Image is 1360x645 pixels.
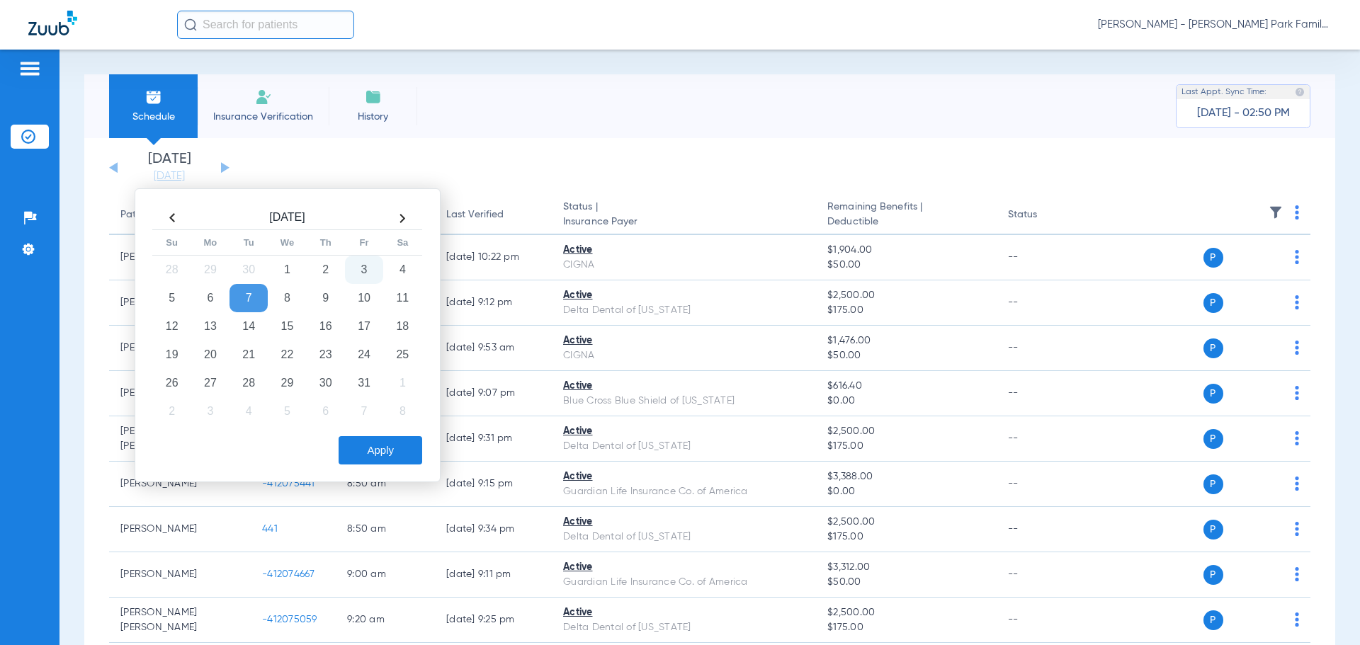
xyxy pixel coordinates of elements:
[563,379,805,394] div: Active
[827,258,985,273] span: $50.00
[997,195,1092,235] th: Status
[1181,85,1266,99] span: Last Appt. Sync Time:
[827,424,985,439] span: $2,500.00
[109,598,251,643] td: [PERSON_NAME] [PERSON_NAME]
[435,552,552,598] td: [DATE] 9:11 PM
[127,152,212,183] li: [DATE]
[997,280,1092,326] td: --
[1098,18,1332,32] span: [PERSON_NAME] - [PERSON_NAME] Park Family Dentistry
[127,169,212,183] a: [DATE]
[1295,205,1299,219] img: group-dot-blue.svg
[997,507,1092,552] td: --
[827,575,985,590] span: $50.00
[563,258,805,273] div: CIGNA
[1295,522,1299,536] img: group-dot-blue.svg
[28,11,77,35] img: Zuub Logo
[18,60,41,77] img: hamburger-icon
[109,507,251,552] td: [PERSON_NAME]
[997,235,1092,280] td: --
[120,207,239,222] div: Patient Name
[109,552,251,598] td: [PERSON_NAME]
[339,436,422,464] button: Apply
[184,18,197,31] img: Search Icon
[1295,431,1299,445] img: group-dot-blue.svg
[827,530,985,544] span: $175.00
[262,479,315,489] span: -412075441
[1203,384,1223,404] span: P
[827,560,985,575] span: $3,312.00
[1203,429,1223,449] span: P
[827,348,985,363] span: $50.00
[827,439,985,454] span: $175.00
[1295,386,1299,400] img: group-dot-blue.svg
[1203,565,1223,585] span: P
[1203,520,1223,540] span: P
[1203,338,1223,358] span: P
[997,552,1092,598] td: --
[563,333,805,348] div: Active
[563,348,805,363] div: CIGNA
[563,288,805,303] div: Active
[435,326,552,371] td: [DATE] 9:53 AM
[827,288,985,303] span: $2,500.00
[827,469,985,484] span: $3,388.00
[435,371,552,416] td: [DATE] 9:07 PM
[336,507,435,552] td: 8:50 AM
[563,484,805,499] div: Guardian Life Insurance Co. of America
[1269,205,1283,219] img: filter.svg
[827,333,985,348] span: $1,476.00
[1295,295,1299,309] img: group-dot-blue.svg
[120,110,187,124] span: Schedule
[435,598,552,643] td: [DATE] 9:25 PM
[552,195,816,235] th: Status |
[997,416,1092,462] td: --
[145,89,162,105] img: Schedule
[1295,567,1299,581] img: group-dot-blue.svg
[997,462,1092,507] td: --
[563,620,805,635] div: Delta Dental of [US_STATE]
[339,110,407,124] span: History
[827,484,985,499] span: $0.00
[827,303,985,318] span: $175.00
[262,569,315,579] span: -412074667
[563,394,805,409] div: Blue Cross Blue Shield of [US_STATE]
[1295,87,1305,97] img: last sync help info
[336,598,435,643] td: 9:20 AM
[1203,610,1223,630] span: P
[563,530,805,544] div: Delta Dental of [US_STATE]
[446,207,540,222] div: Last Verified
[563,243,805,258] div: Active
[816,195,996,235] th: Remaining Benefits |
[435,507,552,552] td: [DATE] 9:34 PM
[365,89,382,105] img: History
[827,620,985,635] span: $175.00
[336,552,435,598] td: 9:00 AM
[208,110,318,124] span: Insurance Verification
[563,560,805,575] div: Active
[563,439,805,454] div: Delta Dental of [US_STATE]
[997,371,1092,416] td: --
[120,207,183,222] div: Patient Name
[109,462,251,507] td: [PERSON_NAME]
[563,575,805,590] div: Guardian Life Insurance Co. of America
[191,207,383,230] th: [DATE]
[1295,250,1299,264] img: group-dot-blue.svg
[563,303,805,318] div: Delta Dental of [US_STATE]
[255,89,272,105] img: Manual Insurance Verification
[1197,106,1290,120] span: [DATE] - 02:50 PM
[827,605,985,620] span: $2,500.00
[827,243,985,258] span: $1,904.00
[262,524,278,534] span: 441
[262,615,317,624] span: -412075059
[435,462,552,507] td: [DATE] 9:15 PM
[563,469,805,484] div: Active
[1203,474,1223,494] span: P
[563,605,805,620] div: Active
[177,11,354,39] input: Search for patients
[336,462,435,507] td: 8:50 AM
[1295,341,1299,355] img: group-dot-blue.svg
[997,598,1092,643] td: --
[827,379,985,394] span: $616.40
[563,215,805,229] span: Insurance Payer
[1203,293,1223,313] span: P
